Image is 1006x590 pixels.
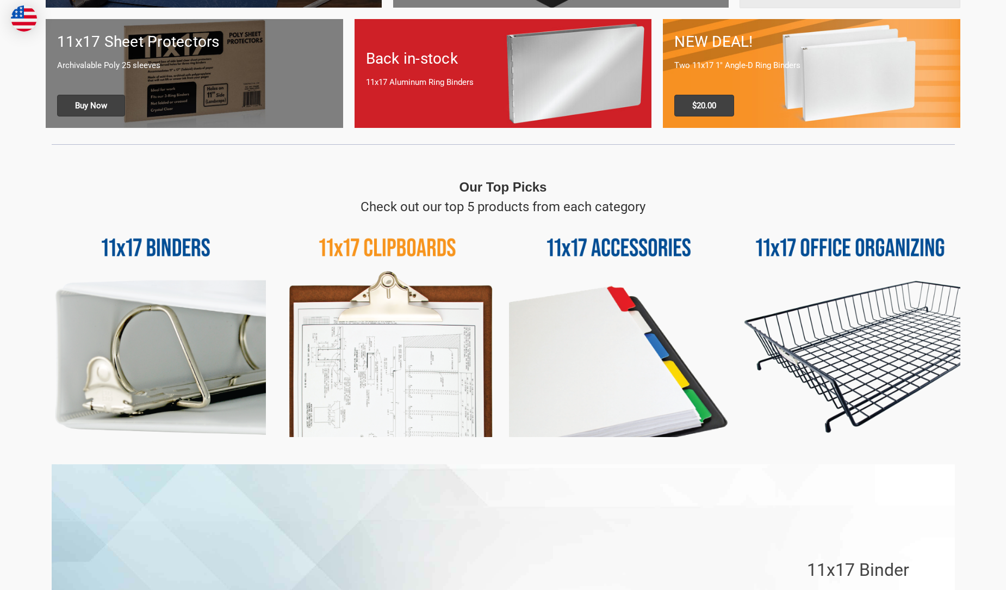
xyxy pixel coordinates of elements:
p: 11x17 Binder [807,557,909,583]
h1: Back in-stock [366,47,641,70]
a: 11x17 Binder 2-pack only $20.00 NEW DEAL! Two 11x17 1" Angle-D Ring Binders $20.00 [663,19,960,127]
span: Buy Now [57,95,125,116]
a: Back in-stock 11x17 Aluminum Ring Binders [355,19,652,127]
span: $20.00 [674,95,734,116]
h1: 11x17 Sheet Protectors [57,30,332,53]
p: Our Top Picks [459,177,547,197]
img: 11x17 Binders [46,217,266,437]
p: Archivalable Poly 25 sleeves [57,59,332,72]
p: Two 11x17 1" Angle-D Ring Binders [674,59,949,72]
img: 11x17 Clipboards [277,217,498,437]
p: 11x17 Aluminum Ring Binders [366,76,641,89]
h1: NEW DEAL! [674,30,949,53]
p: Check out our top 5 products from each category [361,197,645,217]
img: duty and tax information for United States [11,5,37,32]
img: 11x17 Accessories [509,217,729,437]
img: 11x17 Office Organizing [740,217,960,437]
a: 11x17 sheet protectors 11x17 Sheet Protectors Archivalable Poly 25 sleeves Buy Now [46,19,343,127]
